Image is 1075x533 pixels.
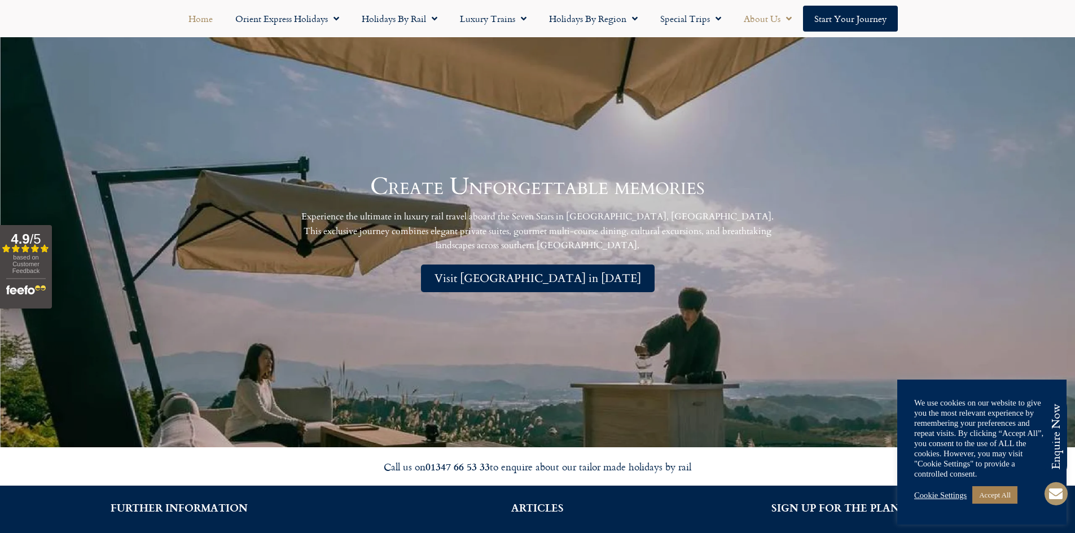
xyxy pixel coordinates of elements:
a: About Us [732,6,803,32]
div: We use cookies on our website to give you the most relevant experience by remembering your prefer... [914,398,1050,479]
strong: 01347 66 53 33 [425,459,490,474]
a: Visit [GEOGRAPHIC_DATA] in [DATE] [421,265,655,292]
span: Visit [GEOGRAPHIC_DATA] in [DATE] [435,271,641,285]
p: Experience the ultimate in luxury rail travel aboard the Seven Stars in [GEOGRAPHIC_DATA], [GEOGR... [295,210,780,253]
a: Home [177,6,224,32]
a: Holidays by Region [538,6,649,32]
a: Special Trips [649,6,732,32]
a: Orient Express Holidays [224,6,350,32]
h2: FURTHER INFORMATION [17,503,341,513]
a: Cookie Settings [914,490,967,500]
a: Start your Journey [803,6,898,32]
h2: Create Unforgettable memories [370,175,705,199]
nav: Menu [6,6,1069,32]
div: Call us on to enquire about our tailor made holidays by rail [222,460,854,473]
h2: SIGN UP FOR THE PLANET RAIL NEWSLETTER [734,503,1058,513]
a: Accept All [972,486,1017,504]
a: Luxury Trains [449,6,538,32]
a: Holidays by Rail [350,6,449,32]
h2: ARTICLES [375,503,700,513]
